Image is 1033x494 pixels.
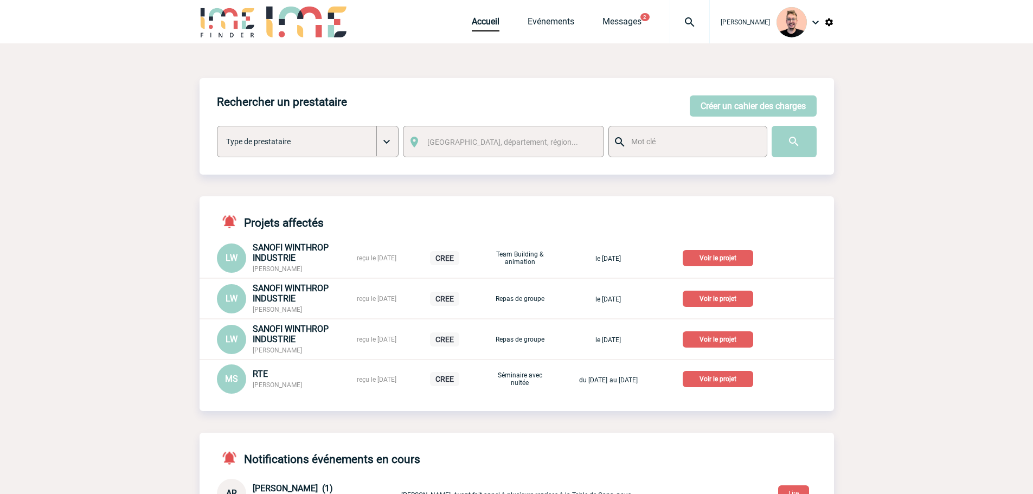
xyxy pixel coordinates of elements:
[427,138,578,146] span: [GEOGRAPHIC_DATA], département, région...
[528,16,574,31] a: Evénements
[226,293,238,304] span: LW
[253,306,302,313] span: [PERSON_NAME]
[472,16,499,31] a: Accueil
[602,16,641,31] a: Messages
[430,292,459,306] p: CREE
[253,324,329,344] span: SANOFI WINTHROP INDUSTRIE
[683,250,753,266] p: Voir le projet
[253,347,302,354] span: [PERSON_NAME]
[595,255,621,262] span: le [DATE]
[253,381,302,389] span: [PERSON_NAME]
[683,333,758,344] a: Voir le projet
[772,126,817,157] input: Submit
[683,371,753,387] p: Voir le projet
[357,376,396,383] span: reçu le [DATE]
[595,296,621,303] span: le [DATE]
[225,374,238,384] span: MS
[253,265,302,273] span: [PERSON_NAME]
[217,214,324,229] h4: Projets affectés
[221,450,244,466] img: notifications-active-24-px-r.png
[430,372,459,386] p: CREE
[430,332,459,347] p: CREE
[200,7,256,37] img: IME-Finder
[217,95,347,108] h4: Rechercher un prestataire
[609,376,638,384] span: au [DATE]
[683,252,758,262] a: Voir le projet
[493,336,547,343] p: Repas de groupe
[253,242,329,263] span: SANOFI WINTHROP INDUSTRIE
[253,483,333,493] span: [PERSON_NAME] (1)
[253,369,268,379] span: RTE
[595,336,621,344] span: le [DATE]
[640,13,650,21] button: 2
[217,450,420,466] h4: Notifications événements en cours
[579,376,607,384] span: du [DATE]
[430,251,459,265] p: CREE
[493,251,547,266] p: Team Building & animation
[357,254,396,262] span: reçu le [DATE]
[683,293,758,303] a: Voir le projet
[357,295,396,303] span: reçu le [DATE]
[357,336,396,343] span: reçu le [DATE]
[226,253,238,263] span: LW
[253,283,329,304] span: SANOFI WINTHROP INDUSTRIE
[493,295,547,303] p: Repas de groupe
[226,334,238,344] span: LW
[683,373,758,383] a: Voir le projet
[777,7,807,37] img: 129741-1.png
[683,291,753,307] p: Voir le projet
[221,214,244,229] img: notifications-active-24-px-r.png
[628,134,757,149] input: Mot clé
[493,371,547,387] p: Séminaire avec nuitée
[683,331,753,348] p: Voir le projet
[721,18,770,26] span: [PERSON_NAME]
